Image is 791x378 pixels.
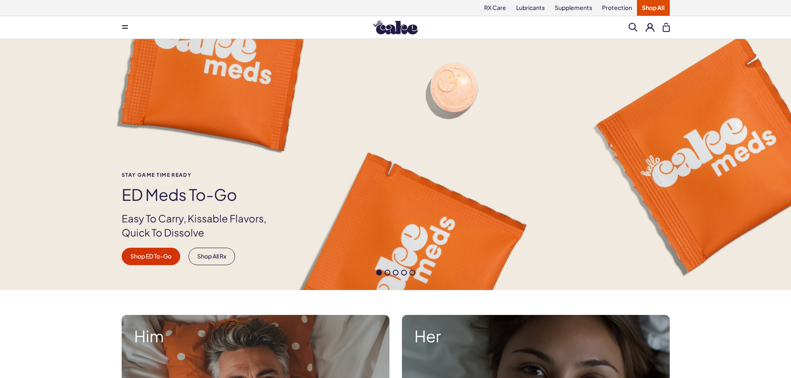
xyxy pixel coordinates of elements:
img: Hello Cake [373,20,418,34]
p: Easy To Carry, Kissable Flavors, Quick To Dissolve [122,212,280,239]
a: Shop All Rx [189,248,235,265]
span: Stay Game time ready [122,172,280,178]
a: Shop ED To-Go [122,248,180,265]
strong: Him [134,327,377,345]
h1: ED Meds to-go [122,186,280,203]
strong: Her [414,327,657,345]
